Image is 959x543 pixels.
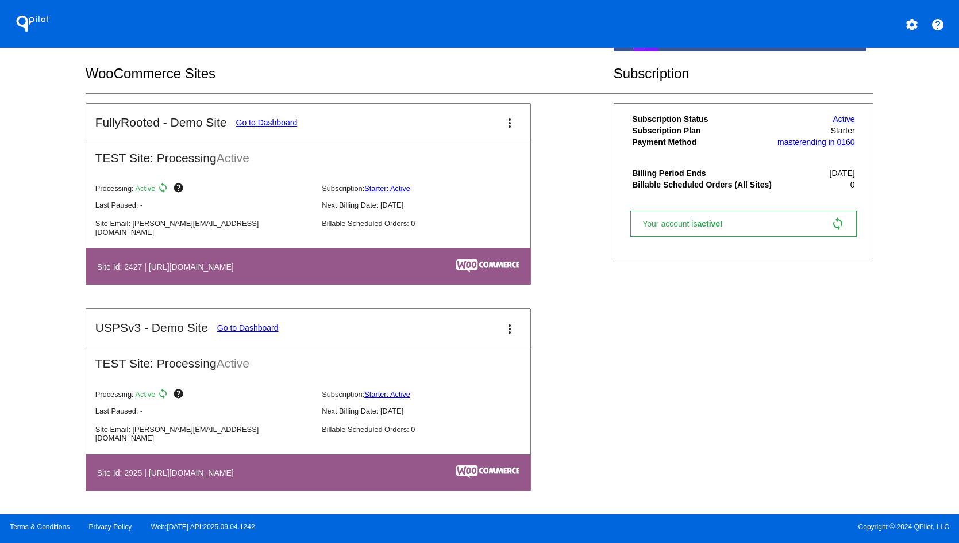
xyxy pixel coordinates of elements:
mat-icon: help [173,388,187,402]
a: Privacy Policy [89,523,132,531]
span: [DATE] [830,169,855,178]
a: Active [833,114,855,124]
p: Last Paused: - [95,201,313,209]
p: Subscription: [322,390,539,399]
a: masterending in 0160 [777,137,855,147]
span: Your account is [642,219,734,228]
p: Site Email: [PERSON_NAME][EMAIL_ADDRESS][DOMAIN_NAME] [95,425,313,442]
span: Starter [831,126,855,135]
h4: Site Id: 2925 | [URL][DOMAIN_NAME] [97,468,240,477]
th: Subscription Plan [631,125,775,136]
img: c53aa0e5-ae75-48aa-9bee-956650975ee5 [456,259,519,272]
span: Active [217,357,249,370]
a: Web:[DATE] API:2025.09.04.1242 [151,523,255,531]
a: Go to Dashboard [217,323,279,332]
mat-icon: more_vert [503,116,517,130]
p: Next Billing Date: [DATE] [322,201,539,209]
h2: FullyRooted - Demo Site [95,116,227,129]
a: Go to Dashboard [236,118,298,127]
mat-icon: sync [157,182,171,196]
p: Next Billing Date: [DATE] [322,407,539,415]
h2: TEST Site: Processing [86,347,530,370]
p: Billable Scheduled Orders: 0 [322,425,539,434]
th: Billing Period Ends [631,168,775,178]
span: Active [136,184,156,193]
span: active! [697,219,728,228]
h2: TEST Site: Processing [86,142,530,165]
a: Terms & Conditions [10,523,70,531]
span: 0 [850,180,855,189]
th: Billable Scheduled Orders (All Sites) [631,179,775,190]
mat-icon: settings [905,18,919,32]
mat-icon: sync [157,388,171,402]
a: Starter: Active [364,184,410,193]
h1: QPilot [10,12,56,35]
mat-icon: help [931,18,945,32]
p: Billable Scheduled Orders: 0 [322,219,539,228]
img: c53aa0e5-ae75-48aa-9bee-956650975ee5 [456,465,519,478]
span: Active [217,151,249,165]
h2: Subscription [614,66,874,82]
th: Payment Method [631,137,775,147]
span: Active [136,390,156,399]
th: Subscription Status [631,114,775,124]
p: Processing: [95,182,313,196]
p: Subscription: [322,184,539,193]
mat-icon: more_vert [503,322,517,336]
h4: Site Id: 2427 | [URL][DOMAIN_NAME] [97,262,240,271]
mat-icon: sync [831,217,845,231]
a: Your account isactive! sync [630,211,856,237]
a: Starter: Active [364,390,410,399]
p: Last Paused: - [95,407,313,415]
p: Processing: [95,388,313,402]
mat-icon: help [173,182,187,196]
h2: USPSv3 - Demo Site [95,321,208,335]
span: Copyright © 2024 QPilot, LLC [490,523,949,531]
span: master [777,137,802,147]
h2: WooCommerce Sites [86,66,614,82]
p: Site Email: [PERSON_NAME][EMAIL_ADDRESS][DOMAIN_NAME] [95,219,313,236]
